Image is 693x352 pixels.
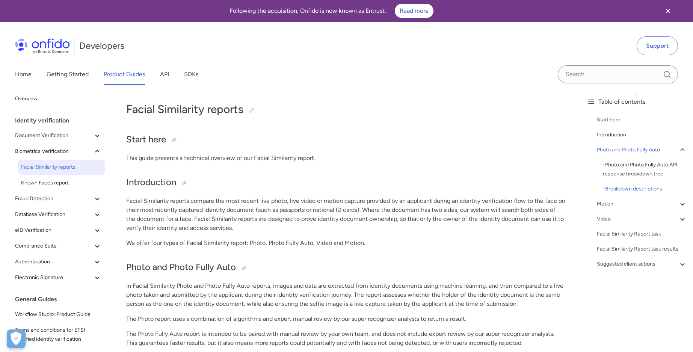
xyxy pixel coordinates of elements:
[126,329,565,347] p: The Photo Fully Auto report is intended to be paired with manual review by your own team, and doe...
[597,115,687,124] a: Start here
[15,226,93,235] span: eID Verification
[12,323,105,347] a: Terms and conditions for ETSI certified identity verification
[12,91,105,106] a: Overview
[15,273,93,282] span: Electronic Signature
[126,196,565,233] p: Facial Similarity reports compare the most recent live photo, live video or motion capture provid...
[603,184,687,193] a: -Breakdown descriptions
[18,175,105,190] a: Known Faces report
[15,326,102,344] span: Terms and conditions for ETSI certified identity verification
[12,191,105,206] button: Fraud Detection
[126,281,565,308] p: In Facial Similarity Photo and Photo Fully Auto reports, images and data are extracted from ident...
[586,97,687,106] div: Table of contents
[654,2,682,20] button: Close banner
[15,94,102,103] span: Overview
[126,154,565,163] p: This guide presents a technical overview of our Facial Similarity report.
[18,160,105,175] a: Facial Similarity reports
[126,314,565,323] p: The Photo report uses a combination of algorithms and expert manual review by our super recognize...
[12,307,105,322] a: Workflow Studio: Product Guide
[12,270,105,285] button: Electronic Signature
[15,113,108,128] div: Identity verification
[597,199,687,208] a: Motion
[47,64,89,85] a: Getting Started
[7,329,26,348] div: Cookie Preferences
[15,210,93,219] span: Database Verification
[126,176,565,189] h2: Introduction
[15,194,93,203] span: Fraud Detection
[79,40,124,52] h1: Developers
[15,147,93,156] span: Biometrics Verification
[15,64,32,85] a: Home
[160,64,169,85] a: API
[395,4,433,18] a: Read more
[15,292,108,307] div: General Guides
[603,160,687,178] a: -Photo and Photo Fully Auto API response breakdown tree
[104,64,145,85] a: Product Guides
[126,261,565,274] h2: Photo and Photo Fully Auto
[637,36,678,55] a: Support
[597,260,687,269] a: Suggested client actions
[126,102,565,117] h1: Facial Similarity reports
[15,242,93,251] span: Compliance Suite
[603,160,687,178] div: - Photo and Photo Fully Auto API response breakdown tree
[12,207,105,222] button: Database Verification
[12,128,105,143] button: Document Verification
[597,145,687,154] a: Photo and Photo Fully Auto
[15,38,70,53] img: Onfido Logo
[126,239,565,248] p: We offer four types of Facial Similarity report: Photo, Photo Fully Auto, Video and Motion.
[15,257,93,266] span: Authentication
[184,64,198,85] a: SDKs
[603,184,687,193] div: - Breakdown descriptions
[12,144,105,159] button: Biometrics Verification
[7,329,26,348] button: Open Preferences
[126,133,565,146] h2: Start here
[597,245,687,254] a: Facial Similarity Report task results
[21,178,102,187] span: Known Faces report
[21,163,102,172] span: Facial Similarity reports
[597,230,687,239] a: Facial Similarity Report task
[558,65,678,83] input: Onfido search input field
[663,6,672,15] svg: Close banner
[9,4,654,18] div: Following the acquisition, Onfido is now known as Entrust.
[597,130,687,139] a: Introduction
[12,239,105,254] button: Compliance Suite
[15,131,93,140] span: Document Verification
[12,223,105,238] button: eID Verification
[597,215,687,224] a: Video
[12,254,105,269] button: Authentication
[15,310,102,319] span: Workflow Studio: Product Guide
